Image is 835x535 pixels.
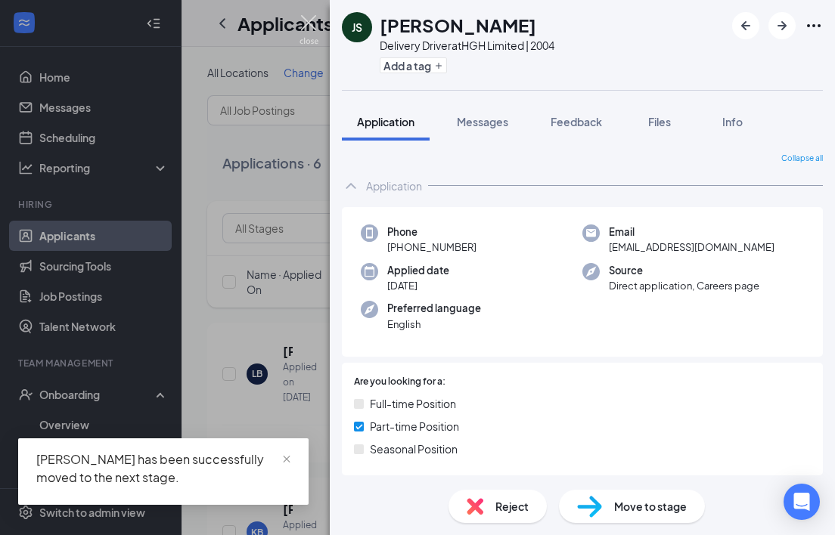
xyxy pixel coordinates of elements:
[781,153,823,165] span: Collapse all
[732,12,759,39] button: ArrowLeftNew
[609,240,774,255] span: [EMAIL_ADDRESS][DOMAIN_NAME]
[352,20,362,35] div: JS
[737,17,755,35] svg: ArrowLeftNew
[380,38,554,53] div: Delivery Driver at HGH Limited | 2004
[370,395,456,412] span: Full-time Position
[805,17,823,35] svg: Ellipses
[387,301,481,316] span: Preferred language
[370,441,458,457] span: Seasonal Position
[773,17,791,35] svg: ArrowRight
[609,224,774,240] span: Email
[457,115,508,128] span: Messages
[366,178,422,193] div: Application
[387,263,449,278] span: Applied date
[370,418,459,434] span: Part-time Position
[387,317,481,332] span: English
[342,177,360,195] svg: ChevronUp
[722,115,743,128] span: Info
[648,115,671,128] span: Files
[434,61,443,70] svg: Plus
[387,278,449,293] span: [DATE]
[380,12,536,38] h1: [PERSON_NAME]
[768,12,796,39] button: ArrowRight
[380,57,447,73] button: PlusAdd a tag
[609,278,759,293] span: Direct application, Careers page
[784,484,820,520] div: Open Intercom Messenger
[387,224,476,240] span: Phone
[281,454,292,465] span: close
[354,375,445,389] span: Are you looking for a:
[387,240,476,255] span: [PHONE_NUMBER]
[551,115,602,128] span: Feedback
[357,115,414,128] span: Application
[614,498,687,515] span: Move to stage
[36,450,290,487] div: [PERSON_NAME] has been successfully moved to the next stage.
[609,263,759,278] span: Source
[495,498,529,515] span: Reject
